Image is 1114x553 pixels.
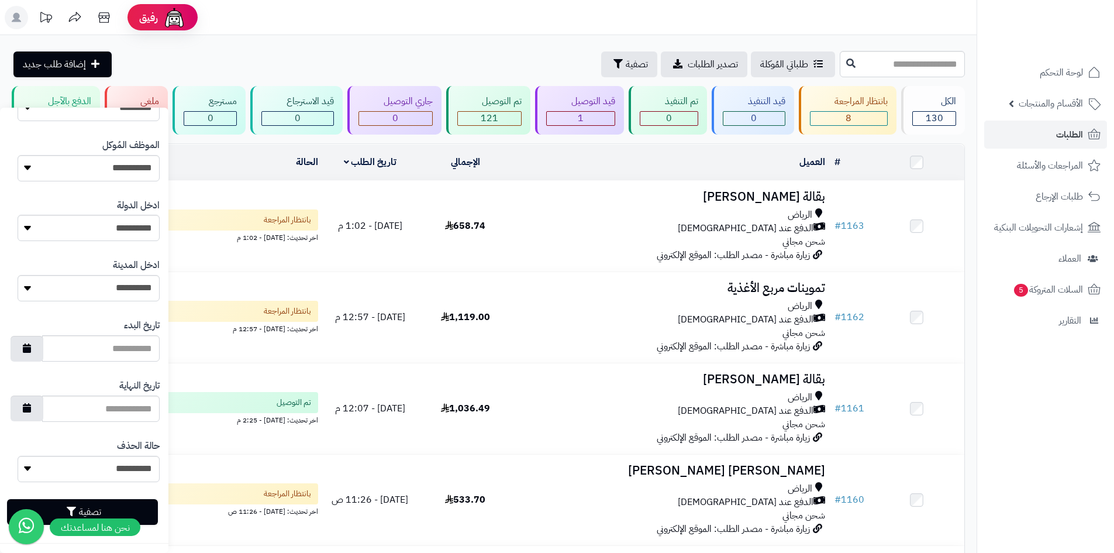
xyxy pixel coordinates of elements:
[984,276,1107,304] a: السلات المتروكة5
[678,404,813,418] span: الدفع عند [DEMOGRAPHIC_DATA]
[834,310,864,324] a: #1162
[139,11,158,25] span: رفيق
[834,219,864,233] a: #1163
[788,482,812,496] span: الرياض
[117,199,160,212] label: ادخل الدولة
[678,496,813,509] span: الدفع عند [DEMOGRAPHIC_DATA]
[1013,281,1083,298] span: السلات المتروكة
[688,57,738,71] span: تصدير الطلبات
[1058,250,1081,267] span: العملاء
[1019,95,1083,112] span: الأقسام والمنتجات
[926,111,943,125] span: 130
[7,499,158,525] button: تصفية
[261,95,334,108] div: قيد الاسترجاع
[1040,64,1083,81] span: لوحة التحكم
[262,112,333,125] div: 0
[518,281,825,295] h3: تموينات مربع الأغذية
[834,155,840,169] a: #
[481,111,498,125] span: 121
[547,112,615,125] div: 1
[344,155,397,169] a: تاريخ الطلب
[626,57,648,71] span: تصفية
[264,214,311,226] span: بانتظار المراجعة
[277,397,311,408] span: تم التوصيل
[984,121,1107,149] a: الطلبات
[518,190,825,204] h3: بقالة [PERSON_NAME]
[984,245,1107,273] a: العملاء
[657,339,810,353] span: زيارة مباشرة - مصدر الطلب: الموقع الإلكتروني
[102,139,160,152] label: الموظف المُوكل
[678,222,813,235] span: الدفع عند [DEMOGRAPHIC_DATA]
[657,431,810,445] span: زيارة مباشرة - مصدر الطلب: الموقع الإلكتروني
[984,59,1107,87] a: لوحة التحكم
[984,307,1107,335] a: التقارير
[1034,33,1103,57] img: logo-2.png
[441,310,490,324] span: 1,119.00
[834,401,841,415] span: #
[601,51,657,77] button: تصفية
[445,219,485,233] span: 658.74
[184,95,237,108] div: مسترجع
[23,57,86,71] span: إضافة طلب جديد
[796,86,899,135] a: بانتظار المراجعة 8
[445,493,485,507] span: 533.70
[760,57,808,71] span: طلباتي المُوكلة
[163,6,186,29] img: ai-face.png
[451,155,480,169] a: الإجمالي
[640,95,698,108] div: تم التنفيذ
[359,112,432,125] div: 0
[457,95,522,108] div: تم التوصيل
[124,319,160,332] label: تاريخ البدء
[295,111,301,125] span: 0
[834,493,841,507] span: #
[546,95,615,108] div: قيد التوصيل
[23,95,91,108] div: الدفع بالآجل
[1059,312,1081,329] span: التقارير
[13,51,112,77] a: إضافة طلب جديد
[102,86,171,135] a: ملغي 0
[335,310,405,324] span: [DATE] - 12:57 م
[984,152,1107,180] a: المراجعات والأسئلة
[788,300,812,313] span: الرياض
[31,6,60,32] a: تحديثات المنصة
[392,111,398,125] span: 0
[116,95,160,108] div: ملغي
[518,464,825,478] h3: [PERSON_NAME] [PERSON_NAME]
[113,259,160,272] label: ادخل المدينة
[984,214,1107,242] a: إشعارات التحويلات البنكية
[657,248,810,262] span: زيارة مباشرة - مصدر الطلب: الموقع الإلكتروني
[661,51,747,77] a: تصدير الطلبات
[899,86,967,135] a: الكل130
[657,522,810,536] span: زيارة مباشرة - مصدر الطلب: الموقع الإلكتروني
[458,112,522,125] div: 121
[751,51,835,77] a: طلباتي المُوكلة
[1014,284,1028,297] span: 5
[834,219,841,233] span: #
[811,112,888,125] div: 8
[834,310,841,324] span: #
[1056,126,1083,143] span: الطلبات
[640,112,698,125] div: 0
[264,488,311,500] span: بانتظار المراجعة
[782,509,825,523] span: شحن مجاني
[788,208,812,222] span: الرياض
[518,373,825,386] h3: بقالة [PERSON_NAME]
[994,219,1083,236] span: إشعارات التحويلات البنكية
[345,86,444,135] a: جاري التوصيل 0
[444,86,533,135] a: تم التوصيل 121
[782,235,825,249] span: شحن مجاني
[782,326,825,340] span: شحن مجاني
[119,379,160,393] label: تاريخ النهاية
[834,401,864,415] a: #1161
[751,111,757,125] span: 0
[666,111,672,125] span: 0
[1036,188,1083,205] span: طلبات الإرجاع
[358,95,433,108] div: جاري التوصيل
[533,86,626,135] a: قيد التوصيل 1
[799,155,825,169] a: العميل
[264,305,311,317] span: بانتظار المراجعة
[117,439,160,453] label: حالة الحذف
[170,86,248,135] a: مسترجع 0
[912,95,956,108] div: الكل
[834,493,864,507] a: #1160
